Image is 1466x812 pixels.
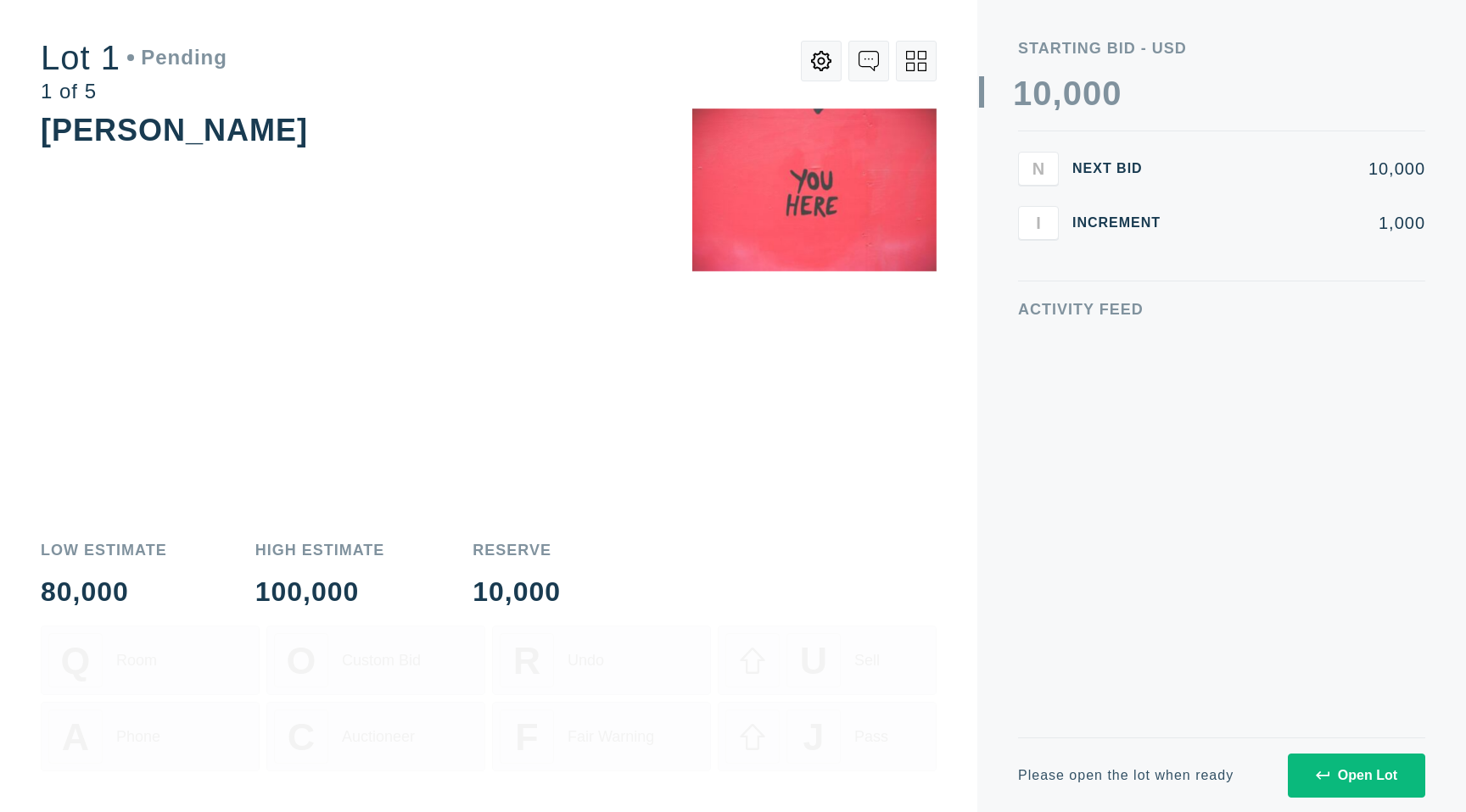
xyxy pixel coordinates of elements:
[1083,76,1102,110] div: 0
[1053,76,1063,415] div: ,
[1018,769,1234,782] div: Please open the lot when ready
[1036,213,1041,232] span: I
[473,578,561,605] div: 10,000
[1188,214,1425,231] div: 1,000
[41,578,167,605] div: 80,000
[1018,206,1059,240] button: I
[1063,76,1083,110] div: 0
[1032,159,1044,178] span: N
[1013,76,1032,110] div: 1
[1032,76,1052,110] div: 0
[1188,160,1425,177] div: 10,000
[41,41,227,75] div: Lot 1
[1018,302,1425,317] div: Activity Feed
[1288,754,1425,798] button: Open Lot
[1316,768,1397,783] div: Open Lot
[1018,152,1059,186] button: N
[1018,41,1425,56] div: Starting Bid - USD
[41,81,227,102] div: 1 of 5
[473,542,561,558] div: Reserve
[1072,216,1174,230] div: Increment
[255,578,385,605] div: 100,000
[1072,162,1174,175] div: Next Bid
[41,113,308,147] div: [PERSON_NAME]
[127,47,227,68] div: Pending
[255,542,385,558] div: High Estimate
[41,542,167,558] div: Low Estimate
[1102,76,1122,110] div: 0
